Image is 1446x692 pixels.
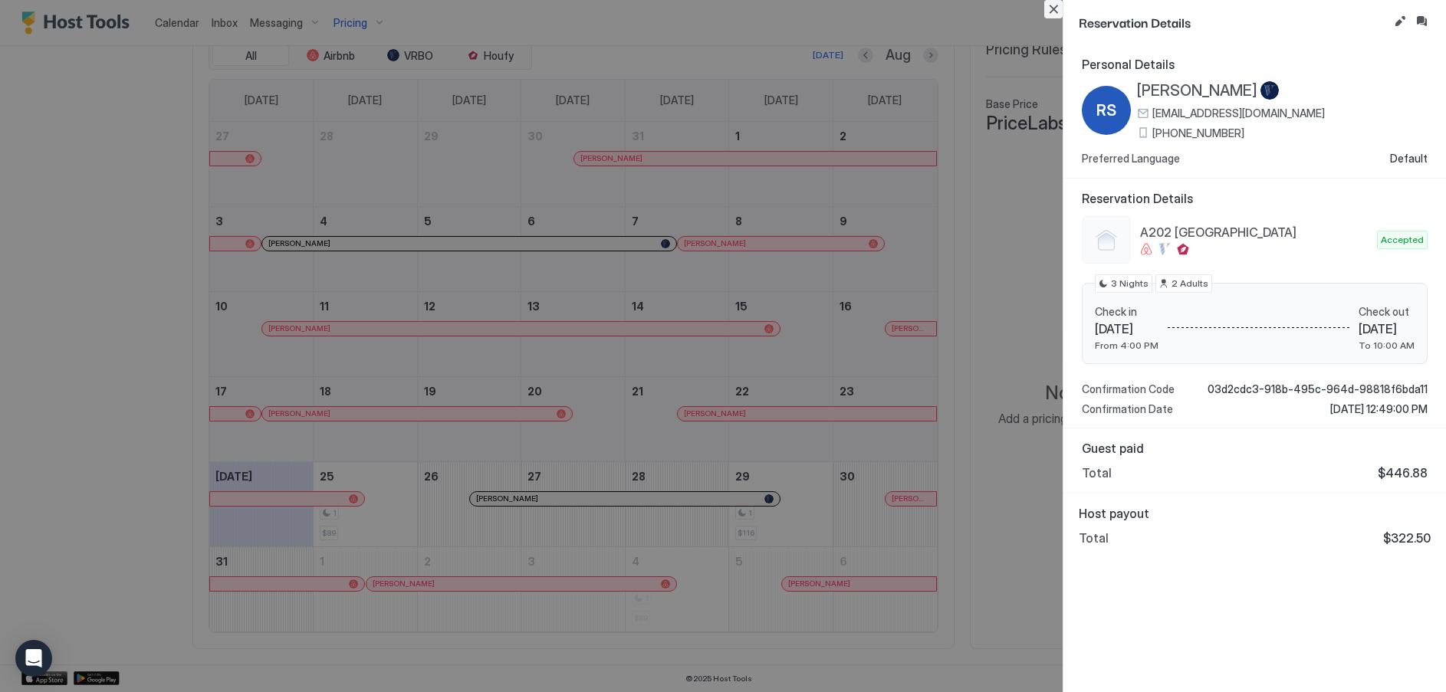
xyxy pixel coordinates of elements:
span: [DATE] 12:49:00 PM [1330,402,1428,416]
span: Total [1079,530,1109,546]
span: Confirmation Date [1082,402,1173,416]
span: Default [1390,152,1428,166]
span: Check in [1095,305,1158,319]
span: [DATE] [1359,321,1415,336]
div: Open Intercom Messenger [15,640,52,677]
span: A202 [GEOGRAPHIC_DATA] [1140,225,1371,240]
button: Edit reservation [1391,12,1409,31]
span: Total [1082,465,1112,480]
span: $446.88 [1378,465,1428,480]
span: Confirmation Code [1082,382,1175,396]
span: [PERSON_NAME] [1137,81,1257,100]
span: Reservation Details [1082,191,1428,206]
span: RS [1096,99,1116,122]
button: Inbox [1412,12,1431,31]
span: Personal Details [1082,57,1428,72]
span: Guest paid [1082,441,1428,456]
span: 2 Adults [1172,277,1208,290]
span: $322.50 [1383,530,1431,546]
span: [EMAIL_ADDRESS][DOMAIN_NAME] [1152,107,1325,120]
span: [DATE] [1095,321,1158,336]
span: Host payout [1079,506,1431,521]
span: 03d2cdc3-918b-495c-964d-98818f6bda11 [1208,382,1428,396]
span: To 10:00 AM [1359,339,1415,351]
span: Reservation Details [1079,12,1388,31]
span: From 4:00 PM [1095,339,1158,351]
span: 3 Nights [1111,277,1149,290]
span: Preferred Language [1082,152,1180,166]
span: Accepted [1381,233,1424,247]
span: [PHONE_NUMBER] [1152,126,1244,140]
span: Check out [1359,305,1415,319]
